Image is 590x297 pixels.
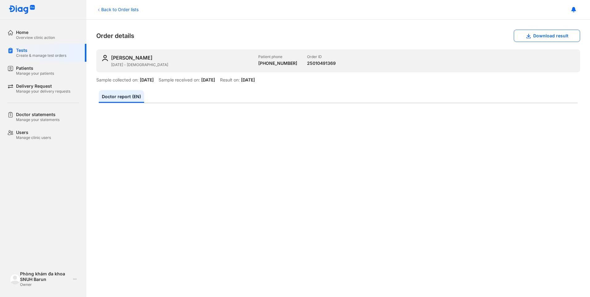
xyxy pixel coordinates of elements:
[514,30,580,42] button: Download result
[20,282,70,287] div: Owner
[16,130,51,135] div: Users
[220,77,240,83] div: Result on:
[201,77,215,83] div: [DATE]
[16,71,54,76] div: Manage your patients
[111,54,152,61] div: [PERSON_NAME]
[258,61,297,66] div: [PHONE_NUMBER]
[16,112,60,117] div: Doctor statements
[159,77,200,83] div: Sample received on:
[140,77,154,83] div: [DATE]
[307,61,336,66] div: 25010491369
[16,35,55,40] div: Overview clinic action
[96,30,580,42] div: Order details
[10,274,20,284] img: logo
[16,48,66,53] div: Tests
[16,30,55,35] div: Home
[99,90,144,103] a: Doctor report (EN)
[307,54,336,59] div: Order ID
[16,65,54,71] div: Patients
[16,117,60,122] div: Manage your statements
[96,77,139,83] div: Sample collected on:
[16,89,70,94] div: Manage your delivery requests
[111,62,253,67] div: [DATE] - [DEMOGRAPHIC_DATA]
[20,271,70,282] div: Phòng khám đa khoa SNUH Barun
[16,53,66,58] div: Create & manage test orders
[16,83,70,89] div: Delivery Request
[101,54,109,62] img: user-icon
[258,54,297,59] div: Patient phone
[96,6,139,13] div: Back to Order lists
[241,77,255,83] div: [DATE]
[16,135,51,140] div: Manage clinic users
[9,5,35,15] img: logo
